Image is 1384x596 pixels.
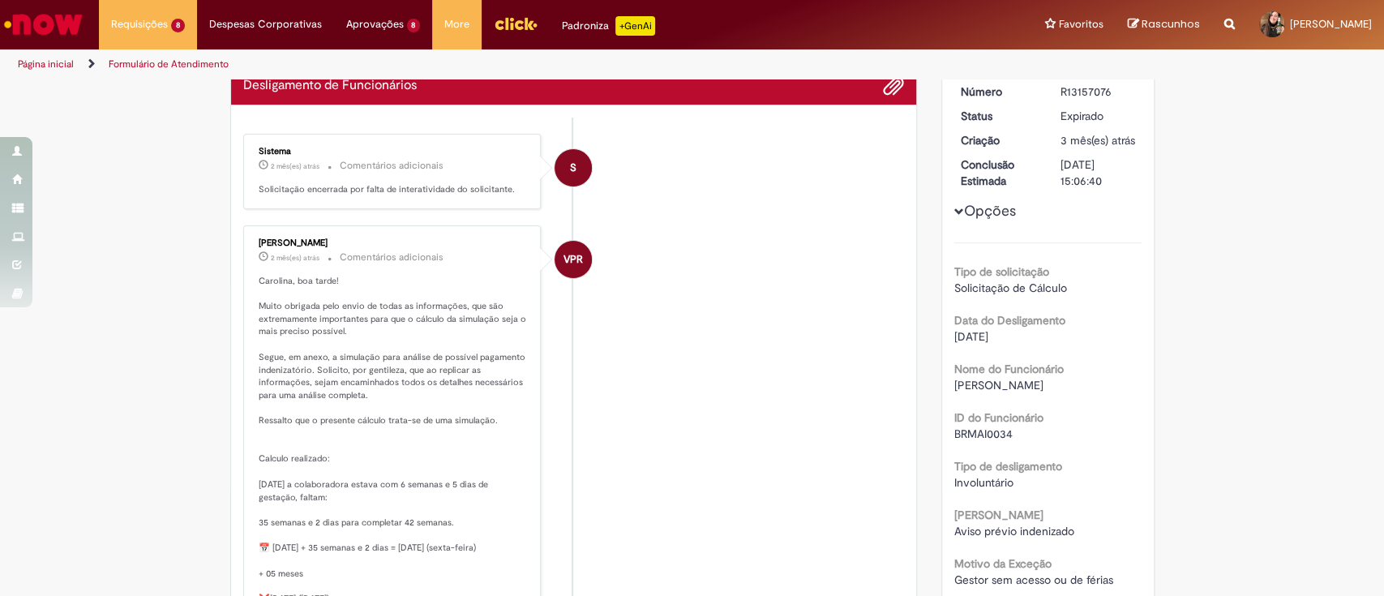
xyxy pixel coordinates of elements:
[954,459,1062,474] b: Tipo de desligamento
[954,427,1013,441] span: BRMAI0034
[954,313,1065,328] b: Data do Desligamento
[954,524,1074,538] span: Aviso prévio indenizado
[954,281,1067,295] span: Solicitação de Cálculo
[954,264,1049,279] b: Tipo de solicitação
[407,19,421,32] span: 8
[562,16,655,36] div: Padroniza
[570,148,576,187] span: S
[209,16,322,32] span: Despesas Corporativas
[111,16,168,32] span: Requisições
[259,183,529,196] p: Solicitação encerrada por falta de interatividade do solicitante.
[243,79,417,93] h2: Desligamento de Funcionários Histórico de tíquete
[271,161,319,171] span: 2 mês(es) atrás
[954,410,1043,425] b: ID do Funcionário
[2,8,85,41] img: ServiceNow
[954,556,1052,571] b: Motivo da Exceção
[949,157,1048,189] dt: Conclusão Estimada
[171,19,185,32] span: 8
[340,159,443,173] small: Comentários adicionais
[954,475,1013,490] span: Involuntário
[1060,132,1136,148] div: 10/06/2025 16:44:18
[555,149,592,187] div: System
[1059,16,1103,32] span: Favoritos
[271,253,319,263] span: 2 mês(es) atrás
[109,58,229,71] a: Formulário de Atendimento
[271,253,319,263] time: 25/06/2025 15:46:13
[954,508,1043,522] b: [PERSON_NAME]
[949,84,1048,100] dt: Número
[615,16,655,36] p: +GenAi
[444,16,469,32] span: More
[259,147,529,157] div: Sistema
[346,16,404,32] span: Aprovações
[18,58,74,71] a: Página inicial
[949,132,1048,148] dt: Criação
[949,108,1048,124] dt: Status
[340,251,443,264] small: Comentários adicionais
[1060,157,1136,189] div: [DATE] 15:06:40
[883,75,904,96] button: Adicionar anexos
[954,572,1113,587] span: Gestor sem acesso ou de férias
[1290,17,1372,31] span: [PERSON_NAME]
[1142,16,1200,32] span: Rascunhos
[1060,108,1136,124] div: Expirado
[555,241,592,278] div: Vanessa Paiva Ribeiro
[1128,17,1200,32] a: Rascunhos
[271,161,319,171] time: 03/07/2025 13:46:13
[1060,84,1136,100] div: R13157076
[12,49,911,79] ul: Trilhas de página
[954,329,988,344] span: [DATE]
[954,378,1043,392] span: [PERSON_NAME]
[494,11,538,36] img: click_logo_yellow_360x200.png
[954,362,1064,376] b: Nome do Funcionário
[259,238,529,248] div: [PERSON_NAME]
[563,240,583,279] span: VPR
[1060,133,1135,148] span: 3 mês(es) atrás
